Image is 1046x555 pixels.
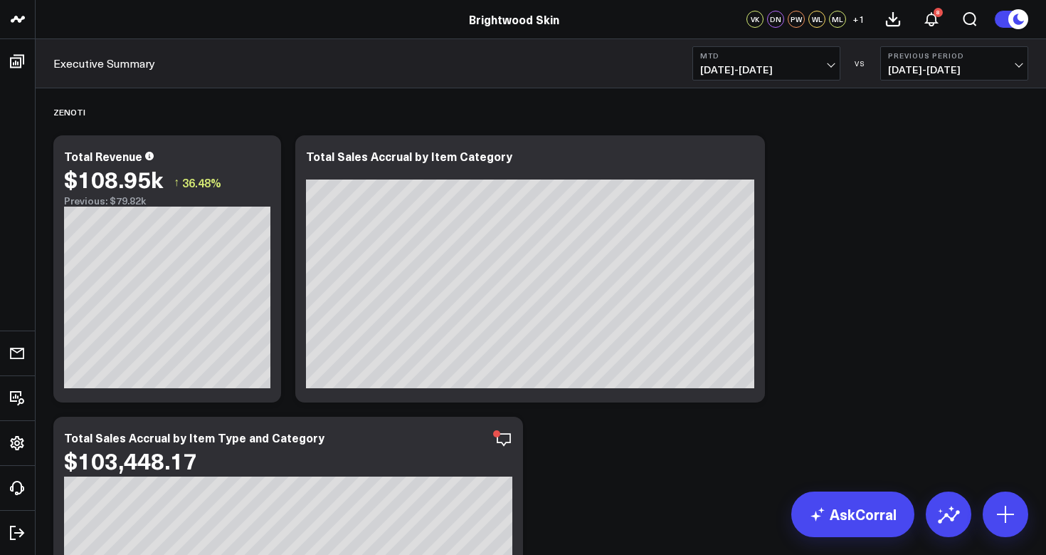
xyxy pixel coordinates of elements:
[852,14,865,24] span: + 1
[888,64,1020,76] span: [DATE] - [DATE]
[64,447,197,473] div: $103,448.17
[182,175,221,190] span: 36.48%
[808,11,825,28] div: WL
[934,8,943,17] div: 8
[850,11,867,28] button: +1
[700,51,833,60] b: MTD
[847,59,873,68] div: VS
[767,11,784,28] div: DN
[469,11,559,27] a: Brightwood Skin
[306,148,512,164] div: Total Sales Accrual by Item Category
[700,64,833,76] span: [DATE] - [DATE]
[53,95,85,128] div: Zenoti
[888,51,1020,60] b: Previous Period
[880,46,1028,81] button: Previous Period[DATE]-[DATE]
[829,11,846,28] div: ML
[53,56,155,71] a: Executive Summary
[746,11,764,28] div: VK
[791,492,914,537] a: AskCorral
[64,430,324,445] div: Total Sales Accrual by Item Type and Category
[692,46,840,81] button: MTD[DATE]-[DATE]
[64,148,142,164] div: Total Revenue
[64,166,163,192] div: $108.95k
[174,173,179,192] span: ↑
[64,195,270,207] div: Previous: $79.82k
[788,11,805,28] div: PW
